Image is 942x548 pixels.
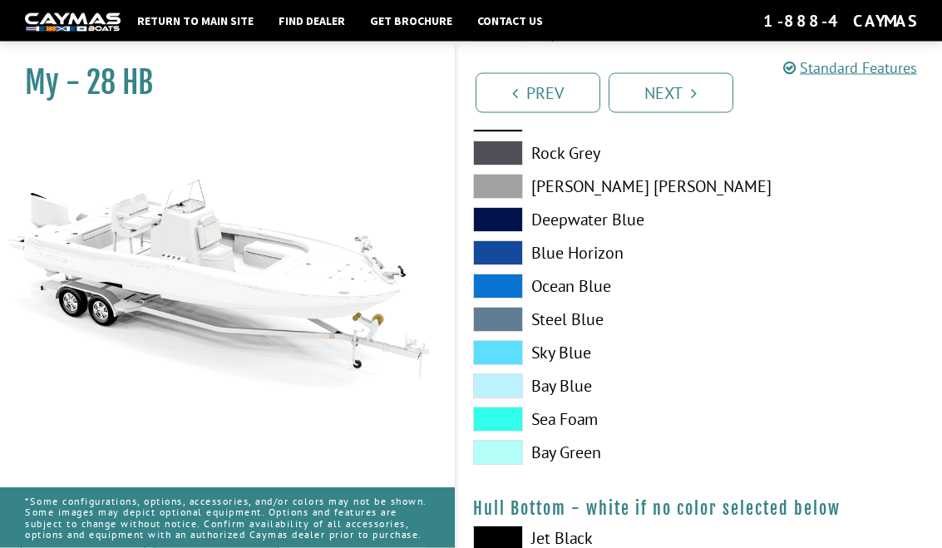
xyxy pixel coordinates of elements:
[763,10,917,32] div: 1-888-4CAYMAS
[270,10,353,32] a: Find Dealer
[25,487,430,548] p: *Some configurations, options, accessories, and/or colors may not be shown. Some images may depic...
[129,10,262,32] a: Return to main site
[473,208,683,233] label: Deepwater Blue
[783,58,917,77] a: Standard Features
[473,274,683,299] label: Ocean Blue
[473,241,683,266] label: Blue Horizon
[473,308,683,333] label: Steel Blue
[476,73,600,113] a: Prev
[473,374,683,399] label: Bay Blue
[473,175,683,200] label: [PERSON_NAME] [PERSON_NAME]
[362,10,461,32] a: Get Brochure
[473,141,683,166] label: Rock Grey
[25,64,413,101] h1: My - 28 HB
[473,499,926,520] h4: Hull Bottom - white if no color selected below
[473,341,683,366] label: Sky Blue
[25,13,121,31] img: white-logo-c9c8dbefe5ff5ceceb0f0178aa75bf4bb51f6bca0971e226c86eb53dfe498488.png
[609,73,733,113] a: Next
[473,441,683,466] label: Bay Green
[469,10,551,32] a: Contact Us
[473,407,683,432] label: Sea Foam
